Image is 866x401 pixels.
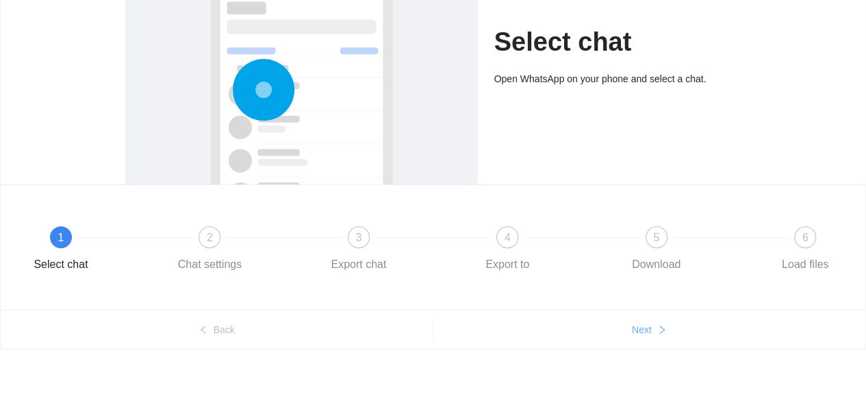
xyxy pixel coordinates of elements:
span: Next [632,322,652,337]
div: Export chat [331,254,386,276]
span: 4 [505,232,511,243]
div: 2Chat settings [170,226,318,276]
div: 4Export to [468,226,616,276]
div: Open WhatsApp on your phone and select a chat. [494,71,741,86]
h1: Select chat [494,26,741,58]
span: 2 [207,232,213,243]
div: Load files [782,254,829,276]
div: 3Export chat [319,226,468,276]
span: 3 [355,232,361,243]
span: 5 [653,232,659,243]
button: leftBack [1,319,433,341]
div: Chat settings [178,254,242,276]
span: 6 [802,232,808,243]
div: 1Select chat [21,226,170,276]
div: 5Download [617,226,765,276]
span: right [657,325,667,336]
div: Export to [485,254,529,276]
div: 6Load files [765,226,845,276]
span: 1 [58,232,64,243]
div: Download [632,254,680,276]
button: Nextright [433,319,866,341]
div: Select chat [34,254,88,276]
